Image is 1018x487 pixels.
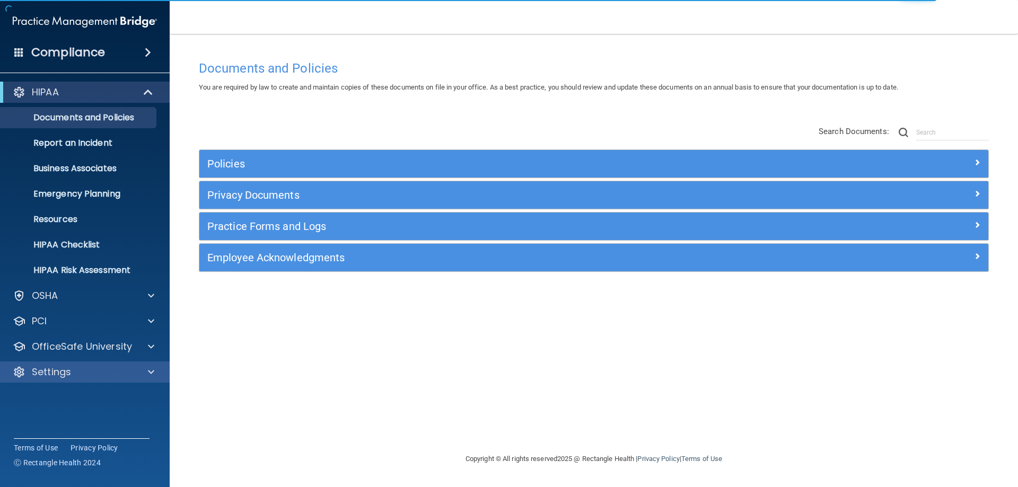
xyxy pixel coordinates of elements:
[13,289,154,302] a: OSHA
[899,128,908,137] img: ic-search.3b580494.png
[207,218,980,235] a: Practice Forms and Logs
[71,442,118,453] a: Privacy Policy
[7,163,152,174] p: Business Associates
[32,289,58,302] p: OSHA
[7,240,152,250] p: HIPAA Checklist
[32,340,132,353] p: OfficeSafe University
[207,155,980,172] a: Policies
[13,366,154,378] a: Settings
[32,86,59,99] p: HIPAA
[400,442,787,476] div: Copyright © All rights reserved 2025 @ Rectangle Health | |
[207,187,980,203] a: Privacy Documents
[32,366,71,378] p: Settings
[207,249,980,266] a: Employee Acknowledgments
[199,61,989,75] h4: Documents and Policies
[7,189,152,199] p: Emergency Planning
[13,86,154,99] a: HIPAA
[14,442,58,453] a: Terms of Use
[207,220,783,232] h5: Practice Forms and Logs
[7,265,152,276] p: HIPAA Risk Assessment
[207,158,783,170] h5: Policies
[7,214,152,225] p: Resources
[13,340,154,353] a: OfficeSafe University
[31,45,105,60] h4: Compliance
[32,315,47,327] p: PCI
[681,455,722,463] a: Terms of Use
[916,125,989,140] input: Search
[207,189,783,201] h5: Privacy Documents
[199,83,898,91] span: You are required by law to create and maintain copies of these documents on file in your office. ...
[13,11,157,32] img: PMB logo
[13,315,154,327] a: PCI
[14,457,101,468] span: Ⓒ Rectangle Health 2024
[637,455,679,463] a: Privacy Policy
[207,252,783,263] h5: Employee Acknowledgments
[7,138,152,148] p: Report an Incident
[819,127,889,136] span: Search Documents:
[7,112,152,123] p: Documents and Policies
